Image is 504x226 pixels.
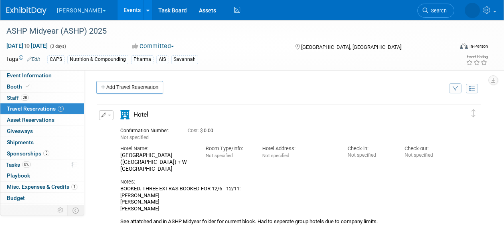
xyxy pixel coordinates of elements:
div: Event Rating [466,55,488,59]
span: Not specified [206,153,233,158]
img: Savannah Jones [465,3,480,18]
img: ExhibitDay [6,7,47,15]
span: Tasks [6,161,31,168]
div: Savannah [171,55,198,64]
div: Room Type/Info: [206,145,251,152]
div: Hotel Name: [120,145,194,152]
a: Staff28 [0,93,84,103]
a: Travel Reservations1 [0,103,84,114]
div: Confirmation Number: [120,125,176,134]
span: Sponsorships [7,150,49,157]
td: Toggle Event Tabs [68,205,84,216]
span: Giveaways [7,128,33,134]
td: Personalize Event Tab Strip [54,205,68,216]
td: Tags [6,55,40,64]
a: Misc. Expenses & Credits1 [0,182,84,192]
div: [GEOGRAPHIC_DATA] ([GEOGRAPHIC_DATA]) + W [GEOGRAPHIC_DATA] [120,152,194,172]
a: Event Information [0,70,84,81]
span: Asset Reservations [7,117,55,123]
span: Cost: $ [188,128,204,133]
span: (3 days) [49,44,66,49]
i: Hotel [120,110,130,119]
div: Check-in: [348,145,393,152]
span: Playbook [7,172,30,179]
a: Search [417,4,454,18]
span: 1 [71,184,77,190]
div: CAPS [47,55,65,64]
a: Sponsorships5 [0,148,84,159]
span: 28 [21,95,29,101]
span: Misc. Expenses & Credits [7,184,77,190]
div: In-Person [469,43,488,49]
div: Nutrition & Compounding [67,55,128,64]
img: Format-Inperson.png [460,43,468,49]
div: Hotel Address: [262,145,336,152]
a: Edit [27,56,40,62]
a: Booth [0,81,84,92]
span: Event Information [7,72,52,79]
div: Pharma [131,55,154,64]
a: Playbook [0,170,84,181]
span: Not specified [120,135,149,140]
div: Notes: [120,178,449,186]
a: Tasks0% [0,159,84,170]
i: Filter by Traveler [453,86,458,91]
span: 1 [58,106,64,112]
span: [DATE] [DATE] [6,42,48,49]
span: Budget [7,195,25,201]
div: Check-out: [405,145,449,152]
div: AIS [156,55,168,64]
a: Giveaways [0,126,84,137]
span: Hotel [134,111,148,118]
span: Travel Reservations [7,105,64,112]
i: Booth reservation complete [26,84,30,89]
span: [GEOGRAPHIC_DATA], [GEOGRAPHIC_DATA] [301,44,401,50]
span: Booth [7,83,31,90]
span: Not specified [262,153,289,158]
div: Not specified [348,152,393,158]
span: Search [428,8,447,14]
div: ASHP Midyear (ASHP) 2025 [4,24,447,38]
a: Add Travel Reservation [96,81,163,94]
span: 5 [43,150,49,156]
a: Asset Reservations [0,115,84,125]
span: 0% [22,161,31,167]
a: Shipments [0,137,84,148]
span: Staff [7,95,29,101]
a: Budget [0,193,84,204]
button: Committed [130,42,177,50]
span: Shipments [7,139,34,145]
div: Not specified [405,152,449,158]
span: 0.00 [188,128,217,133]
div: Event Format [418,42,488,54]
span: to [23,42,31,49]
i: Click and drag to move item [472,109,476,117]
